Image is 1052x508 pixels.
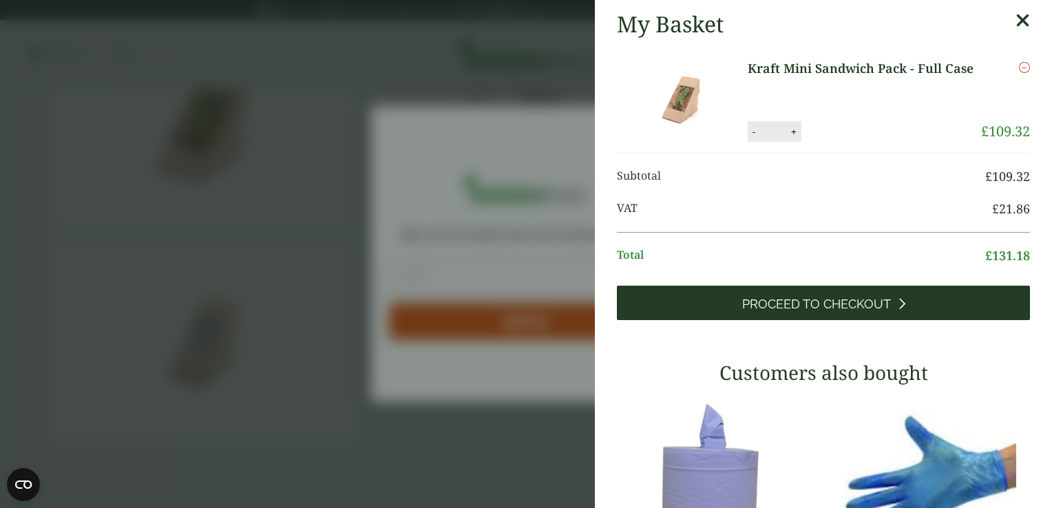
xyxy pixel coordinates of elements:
[985,168,992,184] span: £
[992,200,999,217] span: £
[617,286,1030,320] a: Proceed to Checkout
[7,468,40,501] button: Open CMP widget
[617,200,992,218] span: VAT
[748,59,978,78] a: Kraft Mini Sandwich Pack - Full Case
[985,168,1030,184] bdi: 109.32
[748,126,759,138] button: -
[985,247,992,264] span: £
[992,200,1030,217] bdi: 21.86
[981,122,1030,140] bdi: 109.32
[617,361,1030,385] h3: Customers also bought
[787,126,801,138] button: +
[617,11,724,37] h2: My Basket
[742,297,891,312] span: Proceed to Checkout
[981,122,989,140] span: £
[617,246,985,265] span: Total
[985,247,1030,264] bdi: 131.18
[1019,59,1030,76] a: Remove this item
[617,167,985,186] span: Subtotal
